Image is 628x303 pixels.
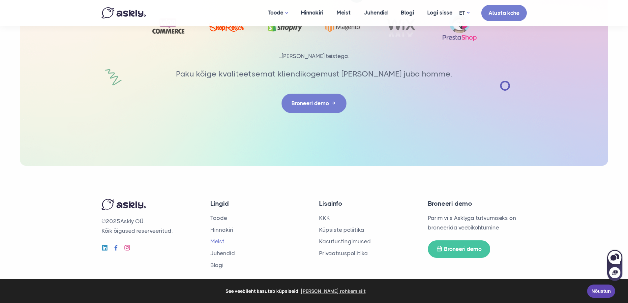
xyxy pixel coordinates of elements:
a: learn more about cookies [300,286,367,296]
img: Magento [325,21,361,32]
img: Wix [384,17,419,37]
a: Privaatsuspoliitika [319,250,368,257]
a: Blogi [210,262,224,268]
a: Meist [210,238,224,245]
h4: Lingid [210,199,309,208]
p: ...[PERSON_NAME] teistega. [138,51,491,61]
img: Woocommerce [151,16,186,37]
span: 2025 [106,218,120,225]
a: Alusta kohe [481,5,527,21]
img: Askly [102,7,146,18]
a: Broneeri demo [282,94,346,113]
span: See veebileht kasutab küpsiseid. [10,286,583,296]
h4: Lisainfo [319,199,418,208]
p: © Askly OÜ. Kõik õigused reserveeritud. [102,217,200,236]
a: ET [459,8,469,18]
p: Parim viis Asklyga tutvumiseks on broneerida veebikohtumine [428,213,527,232]
img: Shopify [267,17,303,37]
a: Hinnakiri [210,227,233,233]
a: Broneeri demo [428,240,490,258]
p: Paku kõige kvaliteetsemat kliendikogemust [PERSON_NAME] juba homme. [174,68,454,80]
a: Nõustun [587,285,615,298]
h4: Broneeri demo [428,199,527,208]
img: ShopRoller [209,22,244,32]
img: prestashop [442,12,477,42]
iframe: Askly chat [607,249,623,282]
img: Askly logo [102,199,146,210]
a: KKK [319,215,330,221]
a: Küpsiste poliitika [319,227,364,233]
a: Toode [210,215,227,221]
a: Kasutustingimused [319,238,371,245]
a: Juhendid [210,250,235,257]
